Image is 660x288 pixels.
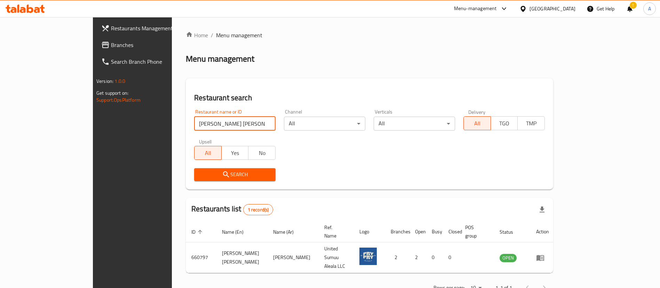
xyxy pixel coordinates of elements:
[409,221,426,242] th: Open
[500,254,517,262] span: OPEN
[463,116,491,130] button: All
[186,53,254,64] h2: Menu management
[500,228,522,236] span: Status
[385,221,409,242] th: Branches
[268,242,319,273] td: [PERSON_NAME]
[96,37,203,53] a: Branches
[517,116,545,130] button: TMP
[194,117,276,131] input: Search for restaurant name or ID..
[96,88,128,98] span: Get support on:
[96,77,113,86] span: Version:
[454,5,497,13] div: Menu-management
[96,20,203,37] a: Restaurants Management
[500,254,517,262] div: OPEN
[248,146,276,160] button: No
[96,53,203,70] a: Search Branch Phone
[536,254,549,262] div: Menu
[199,139,212,144] label: Upsell
[111,57,198,66] span: Search Branch Phone
[200,170,270,179] span: Search
[385,242,409,273] td: 2
[251,148,273,158] span: No
[197,148,219,158] span: All
[222,228,253,236] span: Name (En)
[531,221,555,242] th: Action
[443,221,460,242] th: Closed
[465,223,486,240] span: POS group
[114,77,125,86] span: 1.0.0
[319,242,354,273] td: United Sumuu Aleala LLC
[186,221,555,273] table: enhanced table
[324,223,345,240] span: Ref. Name
[284,117,365,131] div: All
[273,228,303,236] span: Name (Ar)
[359,248,377,265] img: FRY FRY
[468,109,486,114] label: Delivery
[96,95,141,104] a: Support.OpsPlatform
[224,148,246,158] span: Yes
[194,93,545,103] h2: Restaurant search
[194,168,276,181] button: Search
[354,221,385,242] th: Logo
[186,31,553,39] nav: breadcrumb
[191,228,205,236] span: ID
[191,204,273,215] h2: Restaurants list
[111,24,198,32] span: Restaurants Management
[211,31,213,39] li: /
[194,146,222,160] button: All
[520,118,542,129] span: TMP
[374,117,455,131] div: All
[216,242,268,273] td: [PERSON_NAME] [PERSON_NAME]
[244,207,273,213] span: 1 record(s)
[534,201,550,218] div: Export file
[426,242,443,273] td: 0
[221,146,249,160] button: Yes
[648,5,651,13] span: A
[494,118,515,129] span: TGO
[111,41,198,49] span: Branches
[443,242,460,273] td: 0
[491,116,518,130] button: TGO
[530,5,575,13] div: [GEOGRAPHIC_DATA]
[409,242,426,273] td: 2
[467,118,488,129] span: All
[426,221,443,242] th: Busy
[216,31,262,39] span: Menu management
